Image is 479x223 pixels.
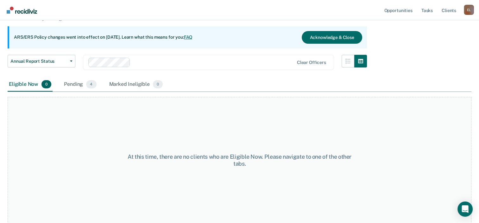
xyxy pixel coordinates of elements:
[297,60,326,65] div: Clear officers
[8,9,362,21] p: Supervision clients may be eligible for Annual Report Status if they meet certain criteria. The o...
[7,7,37,14] img: Recidiviz
[302,31,362,44] button: Acknowledge & Close
[124,153,356,167] div: At this time, there are no clients who are Eligible Now. Please navigate to one of the other tabs.
[108,78,164,92] div: Marked Ineligible0
[86,80,96,88] span: 4
[14,34,192,41] p: ARS/ERS Policy changes went into effect on [DATE]. Learn what this means for you:
[8,78,53,92] div: Eligible Now0
[41,80,51,88] span: 0
[457,201,473,217] div: Open Intercom Messenger
[10,59,67,64] span: Annual Report Status
[184,35,193,40] a: FAQ
[63,78,98,92] div: Pending4
[153,80,163,88] span: 0
[464,5,474,15] button: Profile dropdown button
[464,5,474,15] div: E L
[8,55,75,67] button: Annual Report Status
